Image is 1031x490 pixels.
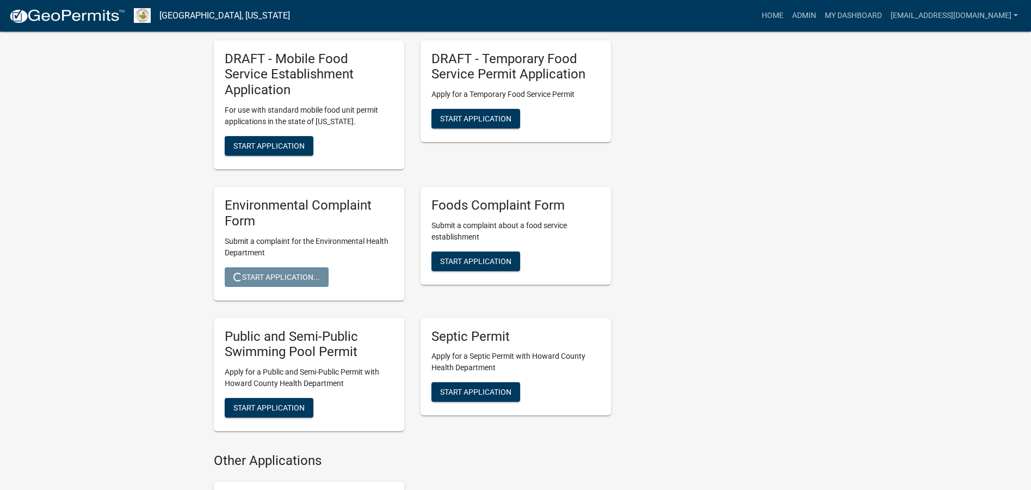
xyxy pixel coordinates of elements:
[820,5,886,26] a: My Dashboard
[440,388,511,396] span: Start Application
[431,329,600,345] h5: Septic Permit
[225,105,393,127] p: For use with standard mobile food unit permit applications in the state of [US_STATE].
[225,398,313,418] button: Start Application
[431,220,600,243] p: Submit a complaint about a food service establishment
[757,5,788,26] a: Home
[233,142,305,150] span: Start Application
[431,89,600,100] p: Apply for a Temporary Food Service Permit
[225,136,313,156] button: Start Application
[225,51,393,98] h5: DRAFT - Mobile Food Service Establishment Application
[225,329,393,360] h5: Public and Semi-Public Swimming Pool Permit
[134,8,151,23] img: Howard County, Indiana
[440,256,511,265] span: Start Application
[431,109,520,128] button: Start Application
[440,114,511,123] span: Start Application
[159,7,290,25] a: [GEOGRAPHIC_DATA], [US_STATE]
[233,272,320,281] span: Start Application...
[431,51,600,83] h5: DRAFT - Temporary Food Service Permit Application
[225,267,329,287] button: Start Application...
[431,351,600,373] p: Apply for a Septic Permit with Howard County Health Department
[225,366,393,389] p: Apply for a Public and Semi-Public Permit with Howard County Health Department
[225,236,393,259] p: Submit a complaint for the Environmental Health Department
[431,252,520,271] button: Start Application
[214,453,611,469] h4: Other Applications
[886,5,1022,26] a: [EMAIL_ADDRESS][DOMAIN_NAME]
[431,382,520,402] button: Start Application
[225,198,393,229] h5: Environmental Complaint Form
[788,5,820,26] a: Admin
[431,198,600,213] h5: Foods Complaint Form
[233,403,305,412] span: Start Application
